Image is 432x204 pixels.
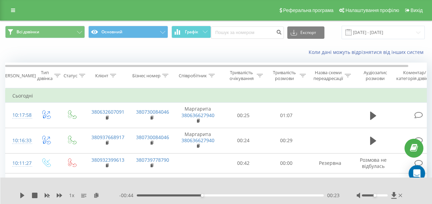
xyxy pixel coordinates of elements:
td: Маргарита [174,103,222,128]
div: Клієнт [95,73,108,79]
button: Всі дзвінки [5,26,85,38]
div: 10:16:33 [12,134,26,147]
div: 10:11:27 [12,157,26,170]
td: 00:25 [222,103,265,128]
div: Accessibility label [373,194,376,197]
div: Бізнес номер [132,73,160,79]
td: Резервна [308,153,353,173]
a: Коли дані можуть відрізнятися вiд інших систем [309,49,427,55]
a: 380932399613 [91,177,124,183]
td: 00:00 [265,153,308,173]
input: Пошук за номером [211,26,284,39]
td: 01:07 [265,103,308,128]
div: Назва схеми переадресації [313,70,343,81]
button: Експорт [287,26,324,39]
a: 380730084046 [136,134,169,140]
span: Всі дзвінки [16,29,39,35]
span: Розмова не відбулась [360,157,387,169]
span: - 00:44 [119,192,137,199]
div: [PERSON_NAME] [1,73,36,79]
td: 00:24 [222,128,265,153]
td: 00:12 [222,173,265,193]
button: Графік [171,26,211,38]
div: Тривалість очікування [228,70,255,81]
div: 10:17:58 [12,109,26,122]
div: 10:01:23 [12,177,26,190]
a: 380736778898 [136,177,169,183]
td: 00:00 [265,173,308,193]
span: Вихід [411,8,423,13]
span: 00:23 [327,192,340,199]
a: 380932399613 [91,157,124,163]
td: Резервна [308,173,353,193]
a: 380730084046 [136,109,169,115]
div: Accessibility label [201,194,204,197]
span: Налаштування профілю [345,8,399,13]
td: 00:42 [222,153,265,173]
div: Тип дзвінка [37,70,53,81]
span: Графік [185,30,198,34]
div: Тривалість розмови [271,70,298,81]
span: Реферальна програма [283,8,334,13]
div: Аудіозапис розмови [358,70,392,81]
a: 380937668917 [91,134,124,140]
a: 380632607091 [91,109,124,115]
div: Статус [64,73,77,79]
button: Основний [88,26,168,38]
span: 1 x [69,192,74,199]
a: 380636627940 [181,112,214,118]
div: Open Intercom Messenger [409,165,425,182]
span: Розмова не відбулась [360,177,387,189]
a: 380739778790 [136,157,169,163]
div: Співробітник [179,73,207,79]
td: 00:29 [265,128,308,153]
a: 380636627940 [181,137,214,144]
td: Маргарита [174,128,222,153]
